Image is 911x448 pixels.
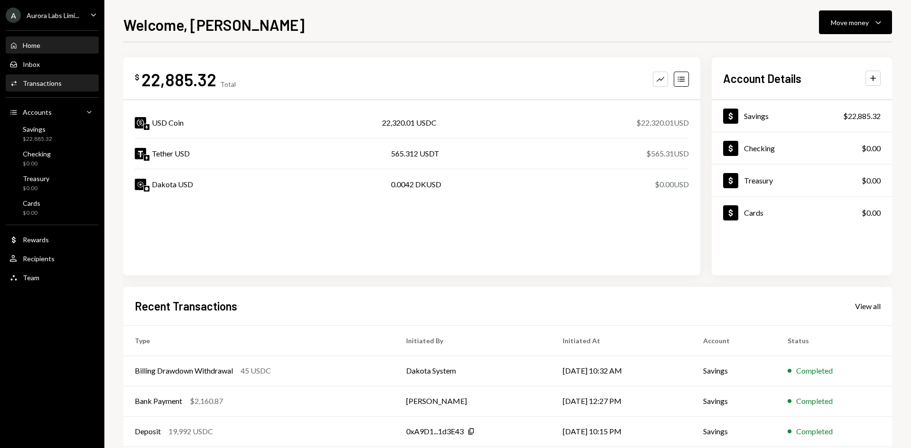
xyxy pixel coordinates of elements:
div: $ [135,73,139,82]
div: $22,885.32 [23,135,52,143]
div: 19,992 USDC [168,426,213,437]
div: 0xA9D1...1d3E43 [406,426,464,437]
div: Aurora Labs Limi... [27,11,79,19]
img: DKUSD [135,179,146,190]
img: base-mainnet [144,186,149,192]
a: Cards$0.00 [712,197,892,229]
a: Team [6,269,99,286]
div: $0.00 [23,209,40,217]
div: Recipients [23,255,55,263]
td: [DATE] 12:27 PM [551,386,692,416]
div: Completed [796,395,833,407]
td: [DATE] 10:15 PM [551,416,692,447]
h1: Welcome, [PERSON_NAME] [123,15,305,34]
div: Savings [23,125,52,133]
td: Dakota System [395,356,551,386]
div: Inbox [23,60,40,68]
th: Initiated By [395,325,551,356]
div: A [6,8,21,23]
div: Tether USD [152,148,190,159]
a: Transactions [6,74,99,91]
div: Completed [796,426,833,437]
div: Treasury [744,176,773,185]
a: Rewards [6,231,99,248]
div: View all [855,302,881,311]
div: 0.0042 DKUSD [391,179,441,190]
div: Savings [744,111,769,120]
div: $22,885.32 [843,110,881,122]
a: View all [855,301,881,311]
a: Savings$22,885.32 [712,100,892,132]
div: Treasury [23,174,49,183]
div: Completed [796,365,833,376]
th: Account [692,325,776,356]
td: Savings [692,416,776,447]
div: Move money [831,18,869,27]
div: $22,320.01 USD [636,117,689,128]
h2: Recent Transactions [135,298,237,314]
img: ethereum-mainnet [144,124,149,130]
div: Deposit [135,426,161,437]
a: Treasury$0.00 [712,165,892,196]
div: 565.312 USDT [391,148,439,159]
div: Cards [744,208,763,217]
div: Cards [23,199,40,207]
img: ethereum-mainnet [144,155,149,161]
div: USD Coin [152,117,184,128]
div: 22,320.01 USDC [382,117,437,128]
a: Recipients [6,250,99,267]
div: Checking [744,144,775,153]
div: Team [23,274,39,282]
div: Transactions [23,79,62,87]
td: [PERSON_NAME] [395,386,551,416]
img: USDT [135,148,146,159]
a: Checking$0.00 [712,132,892,164]
div: Total [220,80,236,88]
div: Billing Drawdown Withdrawal [135,365,233,376]
div: Checking [23,150,51,158]
th: Status [776,325,892,356]
div: $0.00 [862,175,881,186]
div: 45 USDC [241,365,271,376]
div: 22,885.32 [141,69,216,90]
a: Cards$0.00 [6,196,99,219]
img: USDC [135,117,146,128]
a: Checking$0.00 [6,147,99,170]
div: $0.00 [23,160,51,168]
div: Home [23,41,40,49]
button: Move money [819,10,892,34]
a: Treasury$0.00 [6,172,99,194]
div: $0.00 USD [655,179,689,190]
a: Home [6,37,99,54]
div: $0.00 [862,143,881,154]
h2: Account Details [723,71,801,86]
div: $0.00 [23,184,49,192]
div: Bank Payment [135,395,182,407]
div: $2,160.87 [190,395,223,407]
th: Initiated At [551,325,692,356]
a: Savings$22,885.32 [6,122,99,145]
th: Type [123,325,395,356]
div: $565.31 USD [646,148,689,159]
td: Savings [692,356,776,386]
div: Dakota USD [152,179,193,190]
div: Accounts [23,108,52,116]
div: $0.00 [862,207,881,219]
div: Rewards [23,236,49,244]
a: Inbox [6,55,99,73]
td: Savings [692,386,776,416]
td: [DATE] 10:32 AM [551,356,692,386]
a: Accounts [6,103,99,120]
